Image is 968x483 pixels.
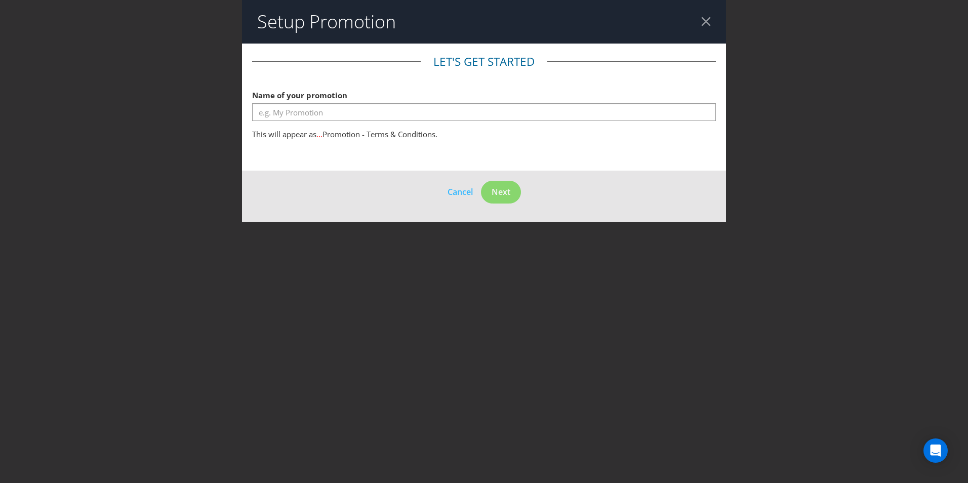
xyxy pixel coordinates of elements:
span: Cancel [448,186,473,197]
input: e.g. My Promotion [252,103,716,121]
button: Cancel [447,185,473,198]
span: Next [492,186,510,197]
div: Open Intercom Messenger [923,438,948,463]
span: Name of your promotion [252,90,347,100]
span: ... [316,129,322,139]
span: This will appear as [252,129,316,139]
h2: Setup Promotion [257,12,396,32]
button: Next [481,181,521,204]
legend: Let's get started [421,54,547,70]
span: Promotion - Terms & Conditions. [322,129,437,139]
